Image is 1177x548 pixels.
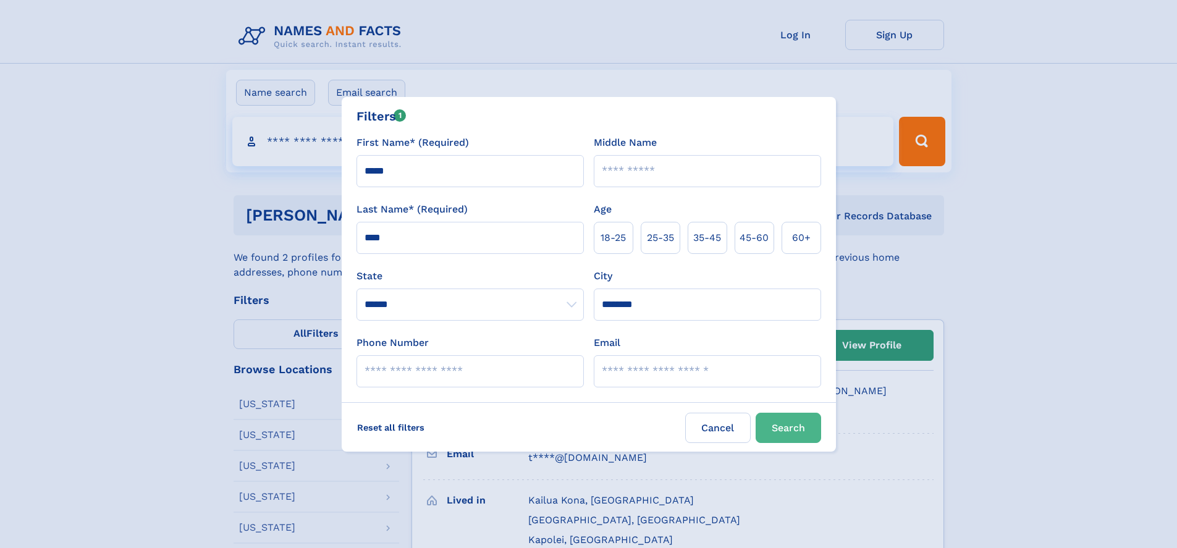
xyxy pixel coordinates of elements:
[356,107,407,125] div: Filters
[349,413,432,442] label: Reset all filters
[601,230,626,245] span: 18‑25
[594,135,657,150] label: Middle Name
[693,230,721,245] span: 35‑45
[792,230,811,245] span: 60+
[740,230,769,245] span: 45‑60
[356,335,429,350] label: Phone Number
[594,269,612,284] label: City
[594,335,620,350] label: Email
[685,413,751,443] label: Cancel
[356,269,584,284] label: State
[356,135,469,150] label: First Name* (Required)
[594,202,612,217] label: Age
[647,230,674,245] span: 25‑35
[756,413,821,443] button: Search
[356,202,468,217] label: Last Name* (Required)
